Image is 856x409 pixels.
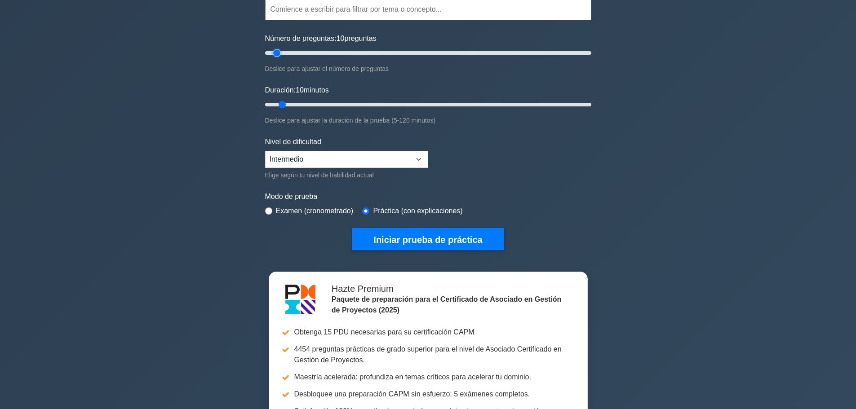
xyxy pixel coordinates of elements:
font: Número de preguntas: [265,35,337,42]
font: Examen (cronometrado) [276,207,354,215]
font: Nivel de dificultad [265,138,321,145]
font: Deslice para ajustar la duración de la prueba (5-120 minutos) [265,117,436,124]
font: preguntas [345,35,377,42]
font: Iniciar prueba de práctica [373,235,482,245]
font: Deslice para ajustar el número de preguntas [265,65,389,72]
font: 10 [296,86,304,94]
font: Duración: [265,86,296,94]
font: 10 [337,35,345,42]
font: Modo de prueba [265,193,318,200]
font: minutos [304,86,329,94]
font: Elige según tu nivel de habilidad actual [265,172,374,179]
font: Práctica (con explicaciones) [373,207,462,215]
button: Iniciar prueba de práctica [352,228,504,250]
